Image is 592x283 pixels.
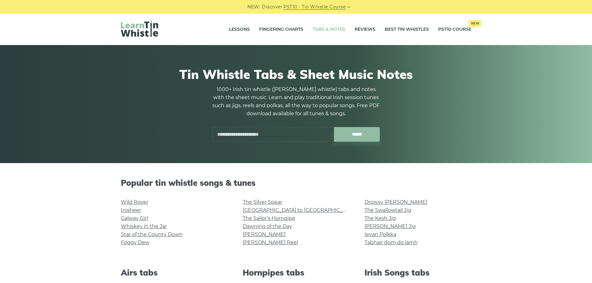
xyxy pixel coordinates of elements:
a: Whiskey in the Jar [121,223,167,229]
a: The Sailor’s Hornpipe [243,215,295,221]
a: [GEOGRAPHIC_DATA] to [GEOGRAPHIC_DATA] [243,207,357,213]
p: 1000+ Irish tin whistle ([PERSON_NAME] whistle) tabs and notes with the sheet music. Learn and pl... [212,85,380,118]
h2: Popular tin whistle songs & tunes [121,178,471,188]
a: Dawning of the Day [243,223,292,229]
a: Lessons [229,22,250,37]
a: [PERSON_NAME] Jig [365,223,416,229]
h2: Hornpipes tabs [243,268,350,277]
a: The Kesh Jig [365,215,396,221]
a: Star of the County Down [121,231,183,237]
h2: Airs tabs [121,268,228,277]
a: Wild Rover [121,199,148,205]
img: LearnTinWhistle.com [121,21,158,37]
span: New [469,20,481,27]
h1: Tin Whistle Tabs & Sheet Music Notes [121,67,471,82]
a: [PERSON_NAME] [243,231,286,237]
a: Foggy Dew [121,240,149,245]
a: Inisheer [121,207,141,213]
a: Drowsy [PERSON_NAME] [365,199,427,205]
a: Fingering Charts [259,22,303,37]
a: The Swallowtail Jig [365,207,411,213]
a: The Silver Spear [243,199,282,205]
a: [PERSON_NAME] Reel [243,240,298,245]
a: Galway Girl [121,215,148,221]
a: Reviews [355,22,375,37]
a: Ievan Polkka [365,231,396,237]
a: Best Tin Whistles [385,22,429,37]
h2: Irish Songs tabs [365,268,471,277]
a: PST10 CourseNew [438,22,471,37]
a: Tabhair dom do lámh [365,240,418,245]
a: Tabs & Notes [313,22,345,37]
